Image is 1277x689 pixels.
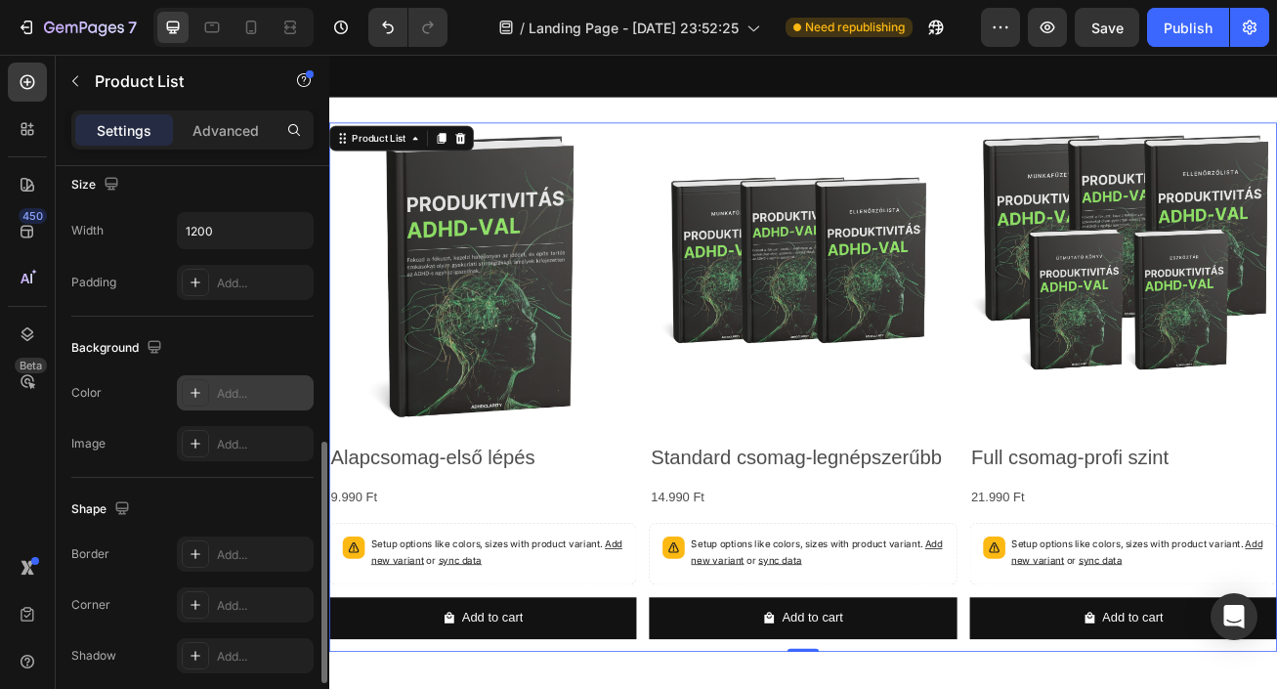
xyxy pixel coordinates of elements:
[117,618,189,632] span: or
[217,275,309,292] div: Add...
[71,496,134,523] div: Shape
[217,597,309,615] div: Add...
[71,172,123,198] div: Size
[1164,18,1213,38] div: Publish
[217,436,309,453] div: Add...
[792,84,1172,464] a: Full csomag-profi szint
[71,384,102,402] div: Color
[1211,593,1257,640] div: Open Intercom Messenger
[927,618,981,632] span: sync data
[71,274,116,291] div: Padding
[178,213,313,248] input: Auto
[192,120,259,141] p: Advanced
[910,618,981,632] span: or
[15,358,47,373] div: Beta
[396,481,776,517] h2: Standard csomag-legnépszerűbb
[95,69,261,93] p: Product List
[1147,8,1229,47] button: Publish
[135,618,189,632] span: sync data
[1075,8,1139,47] button: Save
[329,55,1277,689] iframe: Design area
[529,18,739,38] span: Landing Page - [DATE] 23:52:25
[71,335,166,362] div: Background
[71,545,109,563] div: Border
[71,596,110,614] div: Corner
[447,596,759,635] p: Setup options like colors, sizes with product variant.
[520,18,525,38] span: /
[792,481,1172,517] h2: Full csomag-profi szint
[97,120,151,141] p: Settings
[19,208,47,224] div: 450
[396,84,776,464] a: Standard csomag-legnépszerűbb
[396,532,466,564] div: 14.990 Ft
[217,385,309,403] div: Add...
[71,647,116,665] div: Shadow
[1091,20,1124,36] span: Save
[71,222,104,239] div: Width
[805,19,905,36] span: Need republishing
[844,596,1156,635] p: Setup options like colors, sizes with product variant.
[8,8,146,47] button: 7
[531,618,584,632] span: sync data
[24,95,99,112] div: Product List
[71,435,106,452] div: Image
[128,16,137,39] p: 7
[368,8,447,47] div: Undo/Redo
[217,546,309,564] div: Add...
[52,596,363,635] p: Setup options like colors, sizes with product variant.
[217,648,309,666] div: Add...
[792,532,863,564] div: 21.990 Ft
[513,618,584,632] span: or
